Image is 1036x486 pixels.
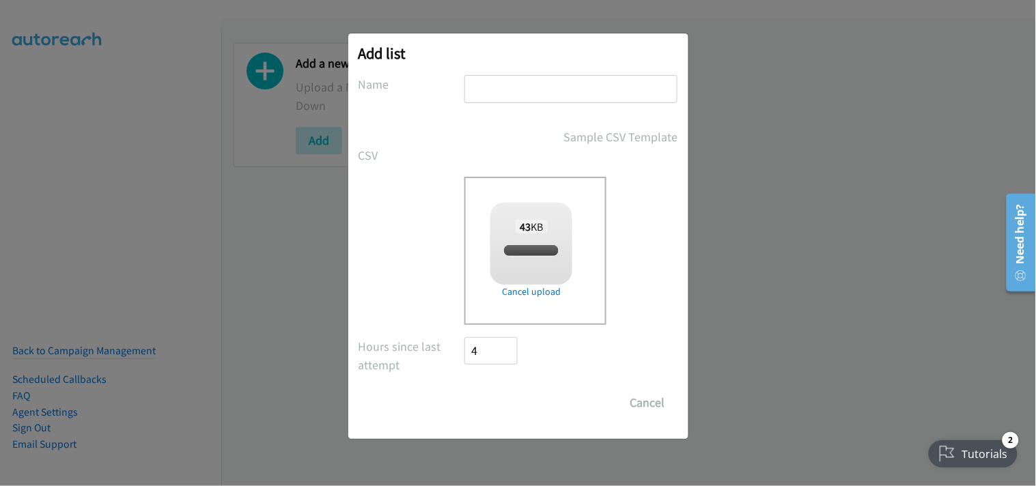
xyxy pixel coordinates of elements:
iframe: Checklist [921,427,1026,476]
strong: 43 [520,220,531,233]
label: Name [359,75,465,94]
a: Cancel upload [490,285,572,299]
a: Sample CSV Template [564,128,678,146]
button: Cancel [617,389,678,416]
span: KB [516,220,548,233]
iframe: Resource Center [997,188,1036,297]
label: Hours since last attempt [359,337,465,374]
span: split_6.csv [509,244,555,257]
h2: Add list [359,44,678,63]
label: CSV [359,146,465,165]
